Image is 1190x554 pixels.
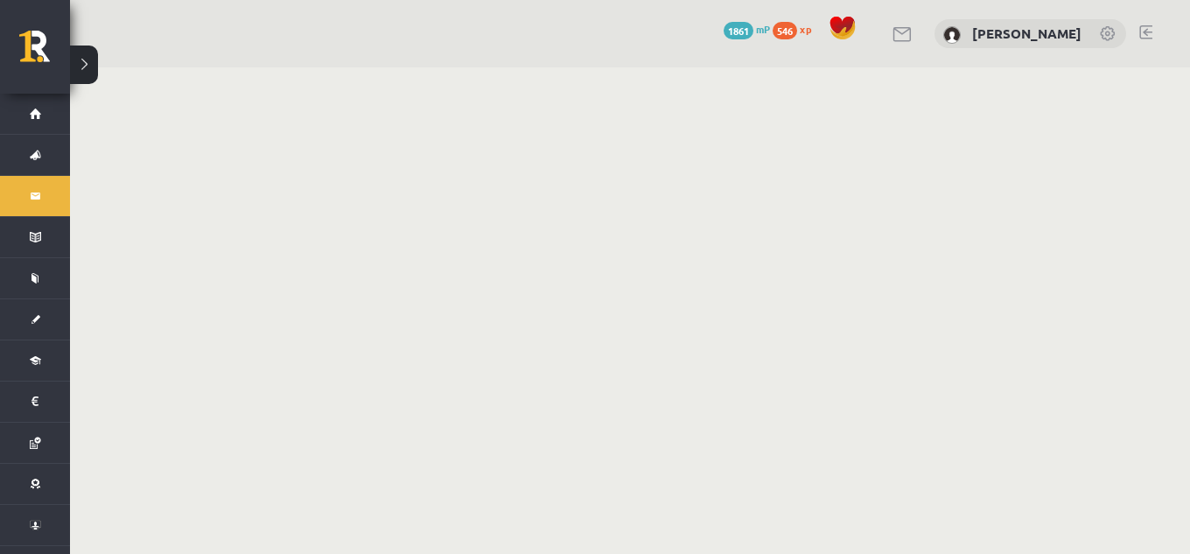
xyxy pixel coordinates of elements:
span: 1861 [724,22,753,39]
span: mP [756,22,770,36]
a: 546 xp [773,22,820,36]
img: Irina Lapsa [943,26,961,44]
span: xp [800,22,811,36]
span: 546 [773,22,797,39]
a: Rīgas 1. Tālmācības vidusskola [19,31,70,74]
a: 1861 mP [724,22,770,36]
a: [PERSON_NAME] [972,25,1081,42]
